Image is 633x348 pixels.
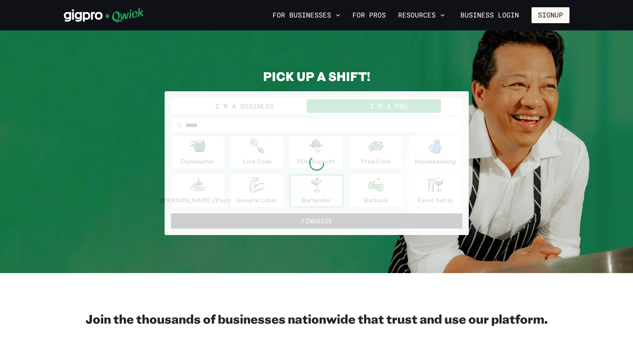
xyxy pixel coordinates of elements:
[160,195,235,205] p: [PERSON_NAME]/Pastry
[64,311,570,326] h2: Join the thousands of businesses nationwide that trust and use our platform.
[165,68,469,84] h2: PICK UP A SHIFT!
[349,9,389,22] a: For Pros
[270,9,343,22] button: For Businesses
[531,7,570,23] button: Signup
[395,9,448,22] button: Resources
[454,7,525,23] a: Business Login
